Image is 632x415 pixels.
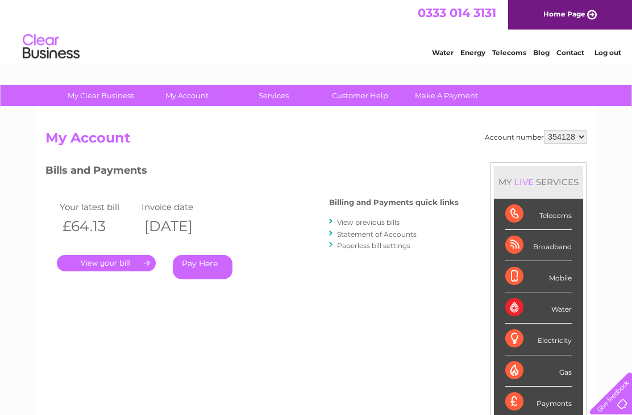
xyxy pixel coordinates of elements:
[57,255,156,271] a: .
[54,85,148,106] a: My Clear Business
[337,218,400,227] a: View previous bills
[45,130,587,152] h2: My Account
[227,85,321,106] a: Services
[594,48,621,57] a: Log out
[418,6,496,20] a: 0333 014 3131
[48,6,585,55] div: Clear Business is a trading name of Verastar Limited (registered in [GEOGRAPHIC_DATA] No. 3667643...
[313,85,407,106] a: Customer Help
[505,199,572,230] div: Telecoms
[139,199,221,215] td: Invoice date
[485,130,587,144] div: Account number
[505,292,572,324] div: Water
[556,48,584,57] a: Contact
[492,48,526,57] a: Telecoms
[505,324,572,355] div: Electricity
[57,199,139,215] td: Your latest bill
[533,48,550,57] a: Blog
[512,177,536,187] div: LIVE
[173,255,232,279] a: Pay Here
[400,85,493,106] a: Make A Payment
[505,261,572,292] div: Mobile
[337,241,410,250] a: Paperless bill settings
[57,215,139,238] th: £64.13
[460,48,485,57] a: Energy
[494,166,583,198] div: MY SERVICES
[140,85,234,106] a: My Account
[505,355,572,387] div: Gas
[337,230,417,238] a: Statement of Accounts
[45,162,459,182] h3: Bills and Payments
[505,230,572,261] div: Broadband
[22,30,80,64] img: logo.png
[329,198,459,207] h4: Billing and Payments quick links
[139,215,221,238] th: [DATE]
[432,48,454,57] a: Water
